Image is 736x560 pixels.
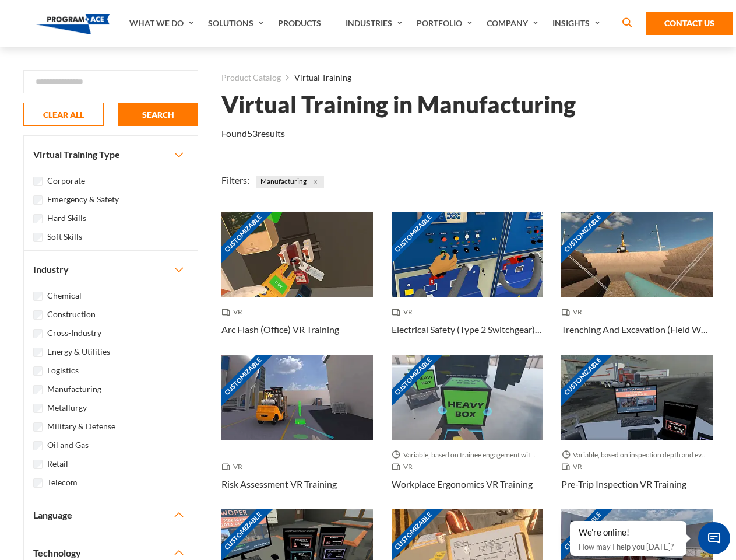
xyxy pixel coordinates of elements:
input: Corporate [33,177,43,186]
label: Retail [47,457,68,470]
span: Filters: [221,174,249,185]
span: VR [561,306,587,318]
label: Telecom [47,476,78,489]
input: Cross-Industry [33,329,43,338]
button: CLEAR ALL [23,103,104,126]
label: Cross-Industry [47,327,101,339]
p: Found results [221,127,285,141]
span: Variable, based on inspection depth and event interaction. [561,449,713,461]
label: Metallurgy [47,401,87,414]
a: Customizable Thumbnail - Electrical Safety (Type 2 Switchgear) VR Training VR Electrical Safety (... [392,212,543,355]
a: Contact Us [646,12,733,35]
h3: Pre-Trip Inspection VR Training [561,477,686,491]
li: Virtual Training [281,70,351,85]
span: VR [392,306,417,318]
input: Hard Skills [33,214,43,223]
h1: Virtual Training in Manufacturing [221,94,576,115]
input: Retail [33,460,43,469]
label: Oil and Gas [47,439,89,452]
label: Military & Defense [47,420,115,433]
em: 53 [247,128,258,139]
img: Program-Ace [36,14,110,34]
h3: Arc Flash (Office) VR Training [221,323,339,337]
span: VR [392,461,417,473]
button: Virtual Training Type [24,136,198,173]
input: Manufacturing [33,385,43,394]
button: Close [309,176,322,188]
a: Customizable Thumbnail - Trenching And Excavation (Field Work) VR Training VR Trenching And Excav... [561,212,713,355]
label: Logistics [47,364,79,377]
span: VR [561,461,587,473]
span: VR [221,461,247,473]
a: Customizable Thumbnail - Pre-Trip Inspection VR Training Variable, based on inspection depth and ... [561,355,713,509]
label: Energy & Utilities [47,345,110,358]
h3: Trenching And Excavation (Field Work) VR Training [561,323,713,337]
input: Military & Defense [33,422,43,432]
span: VR [221,306,247,318]
input: Emergency & Safety [33,195,43,205]
a: Customizable Thumbnail - Risk Assessment VR Training VR Risk Assessment VR Training [221,355,373,509]
span: Chat Widget [698,522,730,554]
a: Product Catalog [221,70,281,85]
label: Soft Skills [47,230,82,243]
h3: Risk Assessment VR Training [221,477,337,491]
label: Hard Skills [47,212,86,225]
h3: Electrical Safety (Type 2 Switchgear) VR Training [392,323,543,337]
p: How may I help you [DATE]? [579,540,678,554]
div: We're online! [579,527,678,538]
input: Energy & Utilities [33,348,43,357]
label: Chemical [47,289,82,302]
span: Manufacturing [256,176,324,188]
input: Telecom [33,478,43,488]
input: Construction [33,310,43,320]
button: Industry [24,251,198,288]
input: Soft Skills [33,233,43,242]
input: Oil and Gas [33,441,43,450]
h3: Workplace Ergonomics VR Training [392,477,533,491]
input: Metallurgy [33,404,43,413]
span: Variable, based on trainee engagement with exercises. [392,449,543,461]
nav: breadcrumb [221,70,713,85]
input: Logistics [33,366,43,376]
a: Customizable Thumbnail - Workplace Ergonomics VR Training Variable, based on trainee engagement w... [392,355,543,509]
input: Chemical [33,292,43,301]
label: Construction [47,308,96,321]
label: Emergency & Safety [47,193,119,206]
label: Corporate [47,174,85,187]
a: Customizable Thumbnail - Arc Flash (Office) VR Training VR Arc Flash (Office) VR Training [221,212,373,355]
label: Manufacturing [47,383,101,395]
button: Language [24,496,198,534]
